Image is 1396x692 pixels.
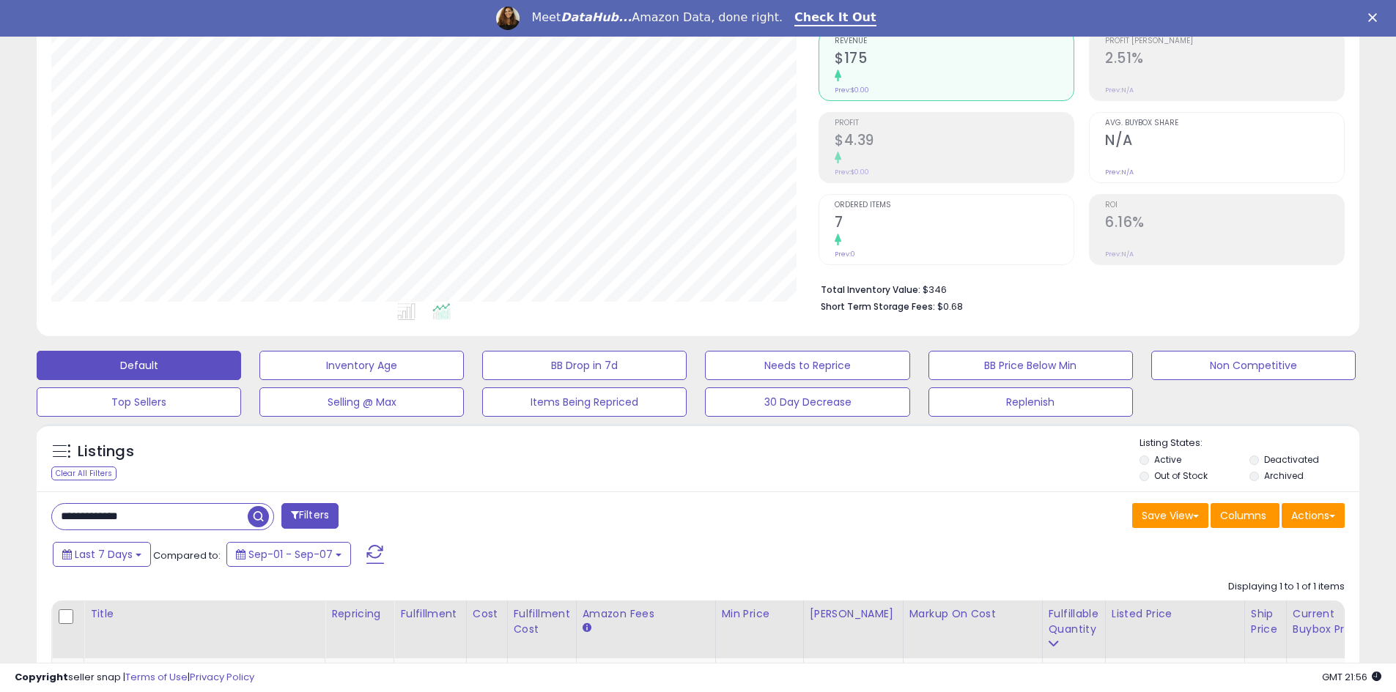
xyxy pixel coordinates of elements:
[835,201,1074,209] span: Ordered Items
[473,606,501,622] div: Cost
[1105,250,1134,258] small: Prev: N/A
[226,542,351,567] button: Sep-01 - Sep-07
[1132,503,1208,528] button: Save View
[15,671,254,685] div: seller snap | |
[1105,132,1344,152] h2: N/A
[78,442,134,462] h5: Listings
[705,387,909,417] button: 30 Day Decrease
[259,351,464,380] button: Inventory Age
[835,50,1074,70] h2: $175
[821,280,1334,297] li: $346
[903,600,1042,658] th: The percentage added to the cost of goods (COGS) that forms the calculator for Min & Max prices.
[583,606,709,622] div: Amazon Fees
[821,300,935,313] b: Short Term Storage Fees:
[51,466,117,480] div: Clear All Filters
[37,387,241,417] button: Top Sellers
[1154,469,1208,482] label: Out of Stock
[1228,580,1345,594] div: Displaying 1 to 1 of 1 items
[482,387,687,417] button: Items Being Repriced
[1105,119,1344,127] span: Avg. Buybox Share
[835,132,1074,152] h2: $4.39
[514,606,570,637] div: Fulfillment Cost
[1264,469,1304,482] label: Archived
[1293,606,1368,637] div: Current Buybox Price
[561,10,632,24] i: DataHub...
[1211,503,1279,528] button: Columns
[1251,606,1280,637] div: Ship Price
[722,606,797,622] div: Min Price
[705,351,909,380] button: Needs to Reprice
[1049,606,1099,637] div: Fulfillable Quantity
[248,547,333,562] span: Sep-01 - Sep-07
[400,606,459,622] div: Fulfillment
[1105,168,1134,176] small: Prev: N/A
[835,168,869,176] small: Prev: $0.00
[15,670,68,684] strong: Copyright
[835,86,869,94] small: Prev: $0.00
[821,283,920,296] b: Total Inventory Value:
[937,300,963,313] span: $0.68
[1105,86,1134,94] small: Prev: N/A
[835,214,1074,234] h2: 7
[1112,606,1238,622] div: Listed Price
[928,387,1133,417] button: Replenish
[794,10,876,26] a: Check It Out
[1282,503,1345,528] button: Actions
[1105,201,1344,209] span: ROI
[125,670,188,684] a: Terms of Use
[928,351,1133,380] button: BB Price Below Min
[75,547,133,562] span: Last 7 Days
[1105,50,1344,70] h2: 2.51%
[281,503,339,529] button: Filters
[583,622,591,635] small: Amazon Fees.
[482,351,687,380] button: BB Drop in 7d
[1264,453,1319,466] label: Deactivated
[53,542,151,567] button: Last 7 Days
[810,606,897,622] div: [PERSON_NAME]
[835,119,1074,127] span: Profit
[496,7,520,30] img: Profile image for Georgie
[153,548,221,562] span: Compared to:
[1105,37,1344,45] span: Profit [PERSON_NAME]
[1105,214,1344,234] h2: 6.16%
[1140,436,1359,450] p: Listing States:
[37,351,241,380] button: Default
[259,387,464,417] button: Selling @ Max
[1220,508,1266,523] span: Columns
[90,606,319,622] div: Title
[331,606,388,622] div: Repricing
[835,37,1074,45] span: Revenue
[190,670,254,684] a: Privacy Policy
[909,606,1036,622] div: Markup on Cost
[1368,13,1383,22] div: Close
[1151,351,1356,380] button: Non Competitive
[531,10,783,25] div: Meet Amazon Data, done right.
[1154,453,1181,466] label: Active
[1322,670,1381,684] span: 2025-09-15 21:56 GMT
[835,250,855,258] small: Prev: 0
